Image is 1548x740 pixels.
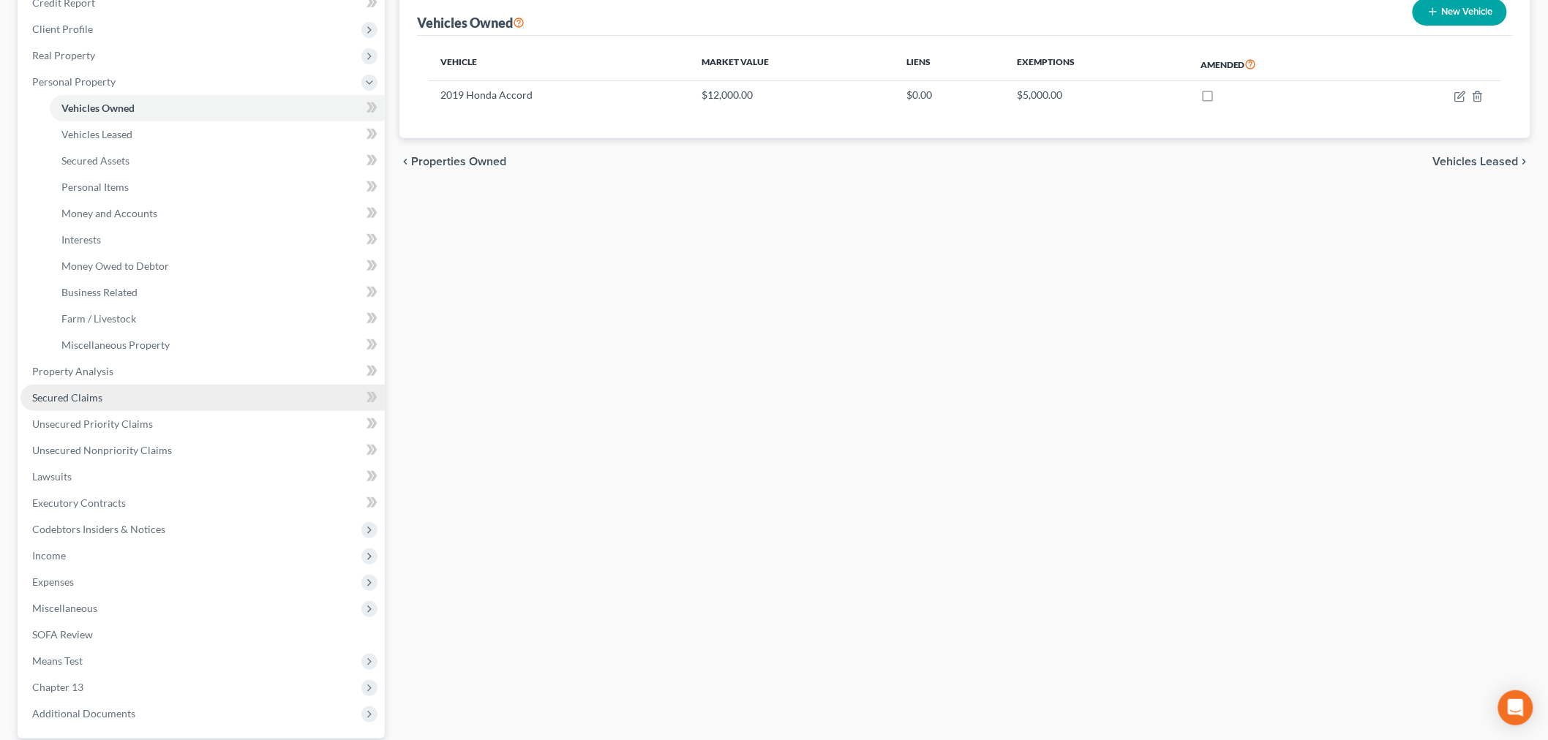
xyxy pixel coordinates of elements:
a: Miscellaneous Property [50,332,385,358]
th: Exemptions [1005,48,1189,81]
span: Miscellaneous Property [61,339,170,351]
span: Real Property [32,49,95,61]
a: Interests [50,227,385,253]
a: Unsecured Priority Claims [20,411,385,437]
a: Money and Accounts [50,200,385,227]
span: Personal Property [32,75,116,88]
th: Market Value [690,48,895,81]
span: Personal Items [61,181,129,193]
td: $5,000.00 [1005,81,1189,109]
span: Executory Contracts [32,497,126,509]
a: Personal Items [50,174,385,200]
th: Vehicle [429,48,690,81]
span: Chapter 13 [32,681,83,693]
span: Lawsuits [32,470,72,483]
span: Properties Owned [411,156,506,167]
a: Vehicles Owned [50,95,385,121]
span: Additional Documents [32,707,135,720]
a: Secured Assets [50,148,385,174]
span: Vehicles Leased [1433,156,1519,167]
i: chevron_right [1519,156,1530,167]
span: Interests [61,233,101,246]
span: Unsecured Nonpriority Claims [32,444,172,456]
a: Business Related [50,279,385,306]
span: Unsecured Priority Claims [32,418,153,430]
td: 2019 Honda Accord [429,81,690,109]
a: Property Analysis [20,358,385,385]
th: Amended [1189,48,1369,81]
div: Open Intercom Messenger [1498,690,1533,725]
span: Business Related [61,286,138,298]
span: Secured Claims [32,391,102,404]
span: Property Analysis [32,365,113,377]
a: Executory Contracts [20,490,385,516]
span: Miscellaneous [32,602,97,614]
a: Secured Claims [20,385,385,411]
div: Vehicles Owned [417,14,525,31]
button: Vehicles Leased chevron_right [1433,156,1530,167]
span: Secured Assets [61,154,129,167]
span: Codebtors Insiders & Notices [32,523,165,535]
a: Lawsuits [20,464,385,490]
a: Vehicles Leased [50,121,385,148]
span: Vehicles Leased [61,128,132,140]
a: Money Owed to Debtor [50,253,385,279]
td: $0.00 [895,81,1005,109]
th: Liens [895,48,1005,81]
span: Income [32,549,66,562]
span: Expenses [32,575,74,588]
i: chevron_left [399,156,411,167]
span: Money Owed to Debtor [61,260,169,272]
button: chevron_left Properties Owned [399,156,506,167]
span: Vehicles Owned [61,102,135,114]
a: Farm / Livestock [50,306,385,332]
a: SOFA Review [20,622,385,648]
span: Means Test [32,654,83,667]
span: SOFA Review [32,628,93,641]
span: Farm / Livestock [61,312,136,325]
td: $12,000.00 [690,81,895,109]
a: Unsecured Nonpriority Claims [20,437,385,464]
span: Money and Accounts [61,207,157,219]
span: Client Profile [32,23,93,35]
